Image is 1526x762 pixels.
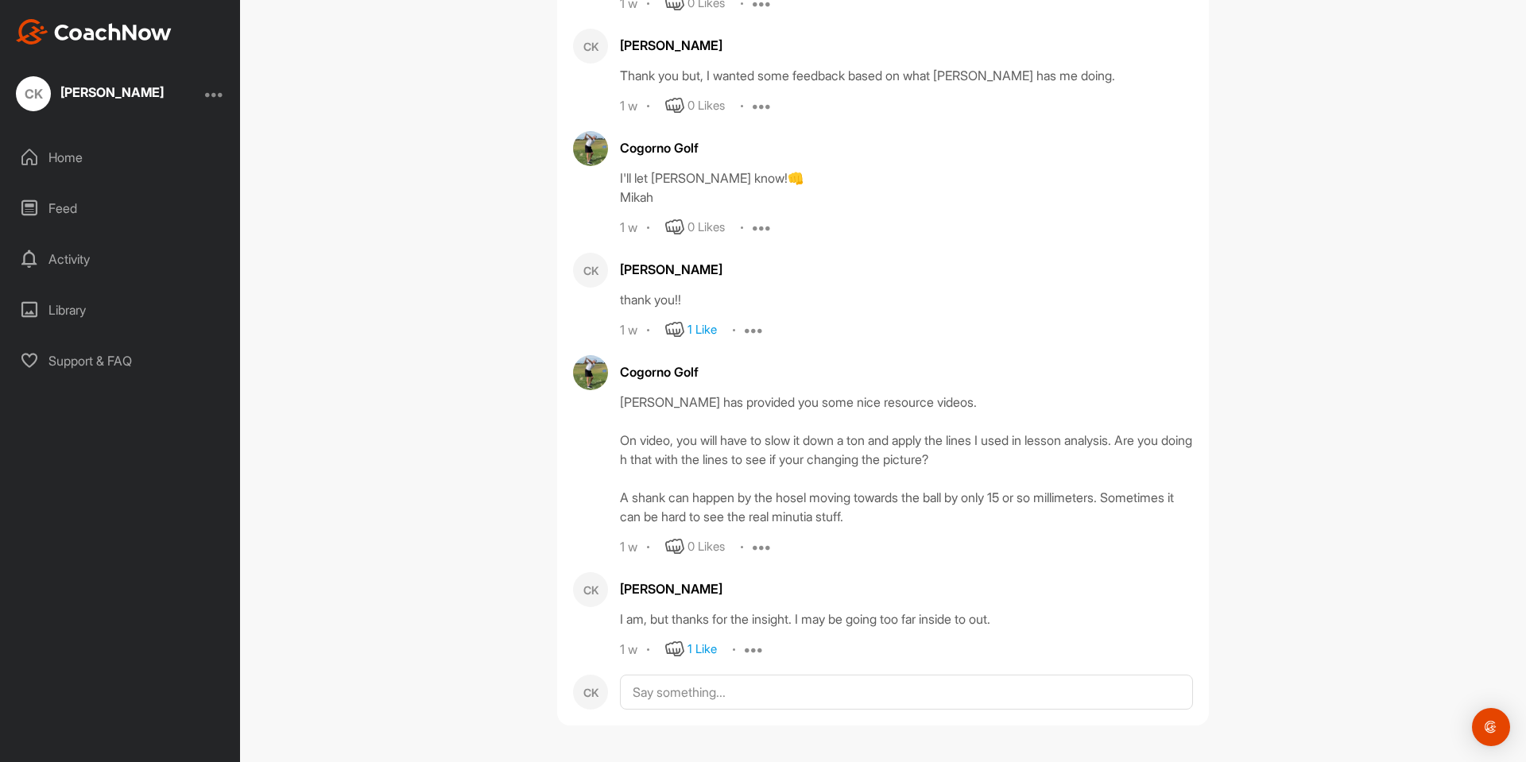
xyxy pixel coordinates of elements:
[9,341,233,381] div: Support & FAQ
[687,640,717,659] div: 1 Like
[573,131,608,166] img: avatar
[687,538,725,556] div: 0 Likes
[620,36,1193,55] div: [PERSON_NAME]
[573,572,608,607] div: CK
[9,137,233,177] div: Home
[620,362,1193,381] div: Cogorno Golf
[1472,708,1510,746] div: Open Intercom Messenger
[620,260,1193,279] div: [PERSON_NAME]
[620,66,1193,85] div: Thank you but, I wanted some feedback based on what [PERSON_NAME] has me doing.
[16,76,51,111] div: CK
[620,579,1193,598] div: [PERSON_NAME]
[9,290,233,330] div: Library
[60,86,164,99] div: [PERSON_NAME]
[620,168,1193,207] div: I'll let [PERSON_NAME] know!👊 Mikah
[573,675,608,710] div: CK
[9,188,233,228] div: Feed
[573,29,608,64] div: CK
[9,239,233,279] div: Activity
[573,253,608,288] div: CK
[687,321,717,339] div: 1 Like
[620,290,1193,309] div: thank you!!
[620,99,637,114] div: 1 w
[620,138,1193,157] div: Cogorno Golf
[16,19,172,44] img: CoachNow
[620,220,637,236] div: 1 w
[620,393,1193,526] div: [PERSON_NAME] has provided you some nice resource videos. On video, you will have to slow it down...
[620,609,1193,629] div: I am, but thanks for the insight. I may be going too far inside to out.
[620,642,637,658] div: 1 w
[687,97,725,115] div: 0 Likes
[687,219,725,237] div: 0 Likes
[620,323,637,338] div: 1 w
[573,355,608,390] img: avatar
[620,540,637,555] div: 1 w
